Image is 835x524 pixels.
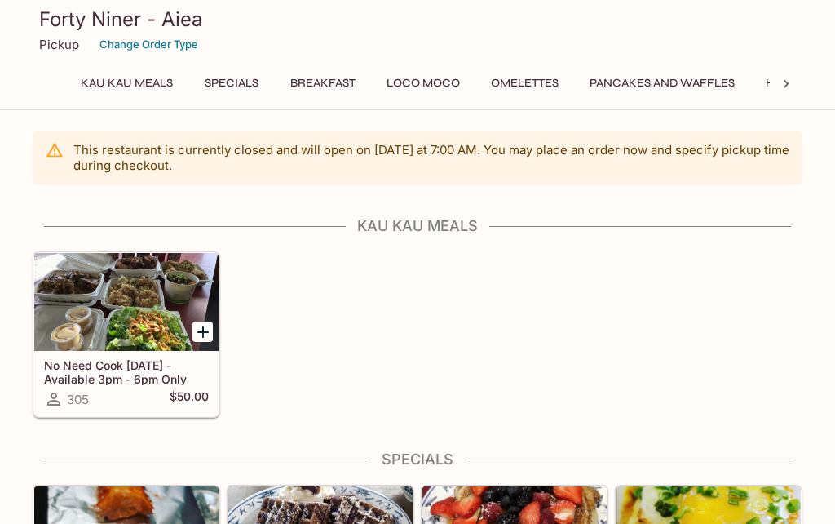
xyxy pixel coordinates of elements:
[92,32,205,57] button: Change Order Type
[581,72,744,95] button: Pancakes and Waffles
[482,72,568,95] button: Omelettes
[33,451,802,468] h4: Specials
[44,358,209,385] h5: No Need Cook [DATE] - Available 3pm - 6pm Only
[378,72,469,95] button: Loco Moco
[34,253,219,351] div: No Need Cook Today - Available 3pm - 6pm Only
[281,72,364,95] button: Breakfast
[192,322,213,342] button: Add No Need Cook Today - Available 3pm - 6pm Only
[39,37,79,52] p: Pickup
[73,142,789,173] p: This restaurant is currently closed and will open on [DATE] at 7:00 AM . You may place an order n...
[39,7,796,32] h3: Forty Niner - Aiea
[33,252,219,417] a: No Need Cook [DATE] - Available 3pm - 6pm Only305$50.00
[195,72,268,95] button: Specials
[170,389,209,409] h5: $50.00
[72,72,182,95] button: Kau Kau Meals
[33,217,802,235] h4: Kau Kau Meals
[67,392,89,407] span: 305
